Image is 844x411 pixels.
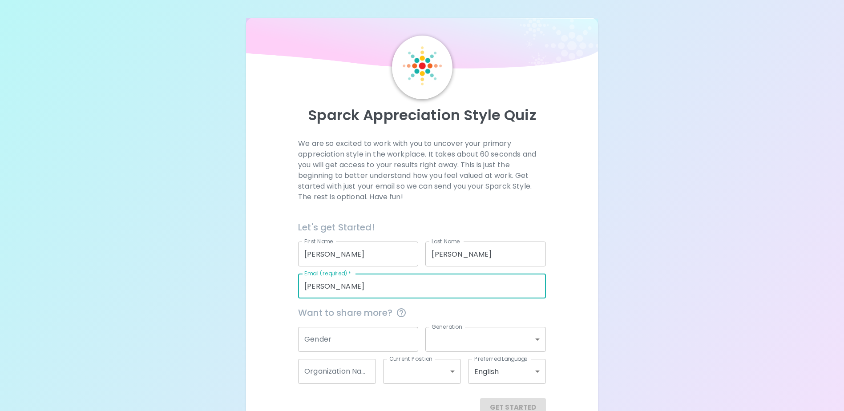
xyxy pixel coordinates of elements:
[432,238,460,245] label: Last Name
[298,306,546,320] span: Want to share more?
[257,106,587,124] p: Sparck Appreciation Style Quiz
[474,355,528,363] label: Preferred Language
[304,238,333,245] label: First Name
[298,138,546,202] p: We are so excited to work with you to uncover your primary appreciation style in the workplace. I...
[304,270,351,277] label: Email (required)
[389,355,432,363] label: Current Position
[403,46,442,85] img: Sparck Logo
[468,359,546,384] div: English
[396,307,407,318] svg: This information is completely confidential and only used for aggregated appreciation studies at ...
[298,220,546,234] h6: Let's get Started!
[246,18,598,73] img: wave
[432,323,462,330] label: Generation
